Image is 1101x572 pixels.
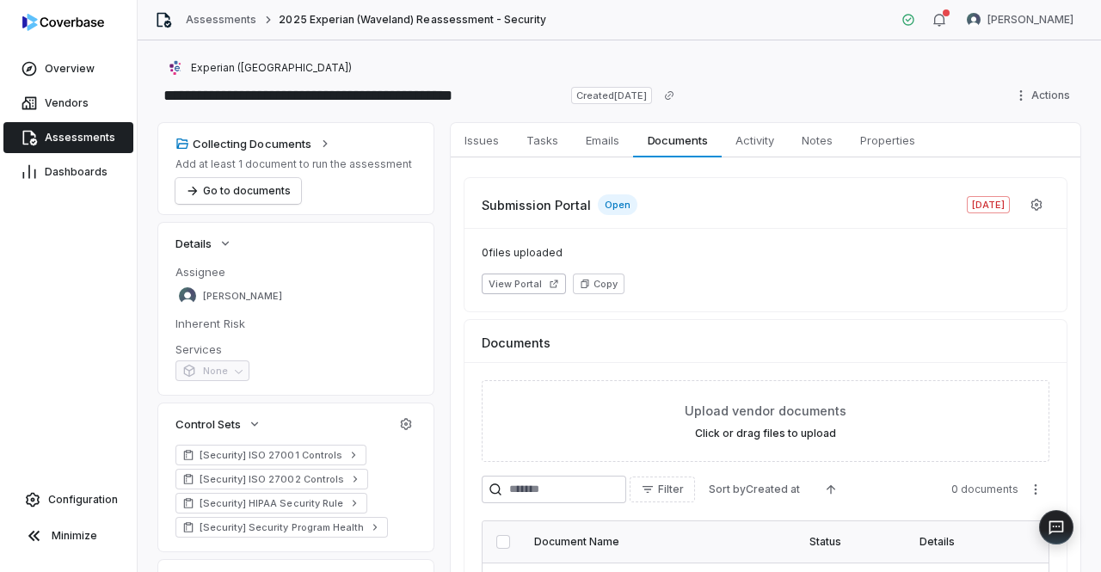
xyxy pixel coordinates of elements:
span: Documents [482,334,550,352]
span: [Security] ISO 27002 Controls [200,472,344,486]
span: [PERSON_NAME] [987,13,1073,27]
span: Emails [579,129,626,151]
div: Details [920,535,997,549]
a: Vendors [3,88,133,119]
span: 0 files uploaded [482,246,1049,260]
span: Minimize [52,529,97,543]
div: Collecting Documents [175,136,311,151]
span: Vendors [45,96,89,110]
img: logo-D7KZi-bG.svg [22,14,104,31]
span: Upload vendor documents [685,402,846,420]
span: Overview [45,62,95,76]
span: [DATE] [967,196,1010,213]
dt: Assignee [175,264,416,280]
button: Actions [1009,83,1080,108]
button: Arun Muthu avatar[PERSON_NAME] [956,7,1084,33]
span: [PERSON_NAME] [203,290,282,303]
div: Document Name [534,535,789,549]
span: Details [175,236,212,251]
span: [Security] HIPAA Security Rule [200,496,343,510]
span: Properties [853,129,922,151]
label: Click or drag files to upload [695,427,836,440]
span: 2025 Experian (Waveland) Reassessment - Security [279,13,546,27]
span: Open [598,194,637,215]
button: https://experian.com/healthcare/products/patient-access-registration/Experian ([GEOGRAPHIC_DATA]) [162,52,357,83]
a: Assessments [3,122,133,153]
button: More actions [1022,477,1049,502]
span: Tasks [520,129,565,151]
div: Status [809,535,899,549]
a: Dashboards [3,157,133,188]
span: Issues [458,129,506,151]
p: Add at least 1 document to run the assessment [175,157,412,171]
span: Assessments [45,131,115,145]
dt: Inherent Risk [175,316,416,331]
a: Configuration [7,484,130,515]
button: View Portal [482,274,566,294]
span: Activity [729,129,781,151]
button: Ascending [814,477,848,502]
button: Control Sets [170,409,267,440]
span: 0 documents [951,483,1018,496]
img: Arun Muthu avatar [179,287,196,304]
a: [Security] ISO 27001 Controls [175,445,366,465]
span: Documents [641,129,715,151]
button: Minimize [7,519,130,553]
span: Dashboards [45,165,108,179]
button: Go to documents [175,178,301,204]
span: [Security] ISO 27001 Controls [200,448,342,462]
button: Copy link [654,80,685,111]
button: Filter [630,477,695,502]
span: Notes [795,129,840,151]
span: Created [DATE] [571,87,652,104]
a: Assessments [186,13,256,27]
span: Submission Portal [482,196,591,214]
svg: Ascending [824,483,838,496]
span: Control Sets [175,416,241,432]
a: [Security] ISO 27002 Controls [175,469,368,489]
dt: Services [175,341,416,357]
span: Experian ([GEOGRAPHIC_DATA]) [191,61,352,75]
a: [Security] HIPAA Security Rule [175,493,367,514]
a: Overview [3,53,133,84]
a: [Security] Security Program Health [175,517,388,538]
button: Sort byCreated at [698,477,810,502]
span: Configuration [48,493,118,507]
button: Collecting Documents [170,128,337,159]
span: Filter [658,483,684,496]
img: Arun Muthu avatar [967,13,981,27]
button: Details [170,228,237,259]
span: [Security] Security Program Health [200,520,364,534]
button: Copy [573,274,624,294]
